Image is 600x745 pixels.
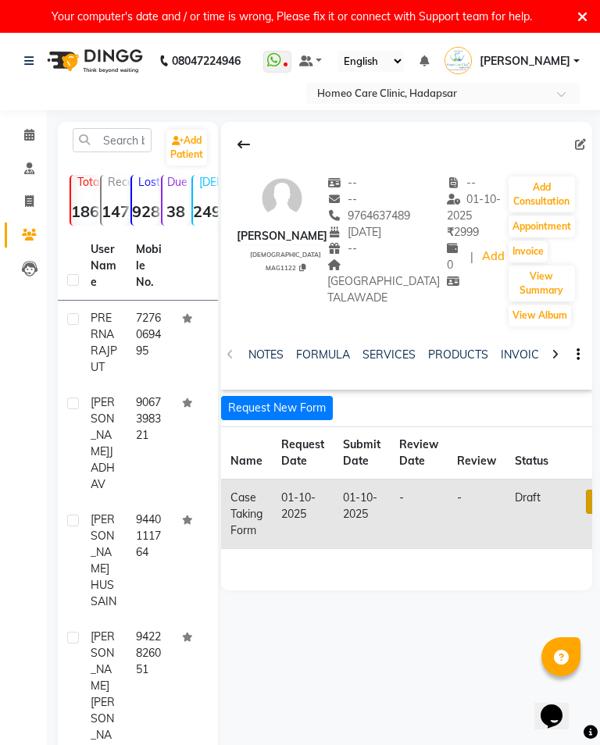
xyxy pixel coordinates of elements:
img: Dr Komal Saste [445,47,472,74]
img: logo [40,39,147,83]
span: 01-10-2025 [447,192,502,223]
button: View Album [509,305,571,326]
div: Your computer's date and / or time is wrong, Please fix it or connect with Support team for help. [52,6,532,27]
button: Invoice [509,241,548,262]
td: Case Taking Form [221,479,272,549]
span: | [470,249,473,266]
strong: 18695 [71,201,97,221]
td: 01-10-2025 [334,479,390,549]
strong: 928 [132,201,158,221]
span: [GEOGRAPHIC_DATA] TALAWADE [327,258,440,305]
td: draft [505,479,558,549]
td: 9440111764 [127,502,172,619]
span: [DEMOGRAPHIC_DATA] [250,251,321,258]
strong: 1473 [102,201,127,221]
th: Name [221,427,272,480]
span: ₹ [447,225,454,239]
td: 01-10-2025 [272,479,334,549]
span: 9764637489 [327,209,410,223]
p: Lost [138,175,158,189]
th: Submit Date [334,427,390,480]
span: PRERNA [91,311,114,341]
span: 0 [447,241,464,272]
span: HUSSAIN [91,578,116,608]
a: Add Patient [166,130,207,166]
b: 08047224946 [172,39,241,83]
div: MAG1122 [243,262,327,273]
strong: 2490 [193,201,219,221]
span: [PERSON_NAME] [91,395,115,458]
span: [PERSON_NAME] [91,512,115,576]
span: [DATE] [327,225,381,239]
div: [PERSON_NAME] [237,228,327,244]
span: JADHAV [91,444,115,491]
span: [PERSON_NAME] [91,629,115,693]
img: avatar [259,175,305,222]
div: Back to Client [227,130,260,159]
a: PRODUCTS [428,348,488,362]
span: RAJPUT [91,344,117,374]
th: Review [448,427,505,480]
p: Due [166,175,188,189]
td: - [390,479,448,549]
strong: 38 [162,201,188,221]
button: Add Consultation [509,176,575,212]
a: SERVICES [362,348,416,362]
p: [DEMOGRAPHIC_DATA] [199,175,219,189]
button: Appointment [509,216,575,237]
span: -- [327,192,357,206]
p: Total [77,175,97,189]
a: INVOICES [501,348,552,362]
span: -- [447,176,477,190]
td: 7276069495 [127,301,172,385]
button: Request New Form [221,396,333,420]
th: Status [505,427,558,480]
p: Recent [108,175,127,189]
button: View Summary [509,266,575,301]
span: -- [327,241,357,255]
span: 2999 [447,225,479,239]
td: - [448,479,505,549]
a: Add [480,246,507,268]
th: Mobile No. [127,232,172,301]
td: 9067398321 [127,385,172,502]
a: NOTES [248,348,284,362]
th: User Name [81,232,127,301]
a: FORMULA [296,348,350,362]
span: -- [327,176,357,190]
iframe: chat widget [534,683,584,729]
th: Review Date [390,427,448,480]
span: [PERSON_NAME] [480,53,570,70]
th: Request Date [272,427,334,480]
input: Search by Name/Mobile/Email/Code [73,128,152,152]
